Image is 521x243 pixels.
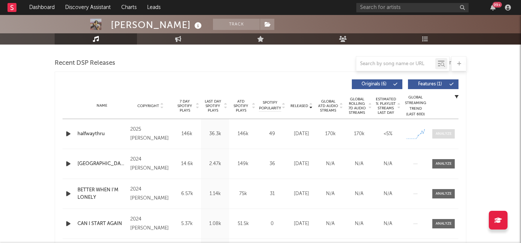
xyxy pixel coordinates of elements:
div: N/A [318,190,343,198]
div: 31 [259,190,285,198]
div: [DATE] [289,130,314,138]
span: Global ATD Audio Streams [318,99,338,113]
a: CAN I START AGAIN [77,220,127,228]
div: [DATE] [289,220,314,228]
button: Features(1) [408,79,458,89]
span: ATD Spotify Plays [231,99,251,113]
div: <5% [375,130,400,138]
div: N/A [375,190,400,198]
div: 146k [175,130,199,138]
div: 2024 [PERSON_NAME] [130,155,171,173]
div: Global Streaming Trend (Last 60D) [404,95,427,117]
div: [DATE] [289,190,314,198]
div: 2024 [PERSON_NAME] [130,185,171,203]
div: N/A [375,220,400,228]
a: halfwaythru [77,130,127,138]
div: 2025 [PERSON_NAME] [130,125,171,143]
button: Track [213,19,260,30]
div: 5.37k [175,220,199,228]
span: Estimated % Playlist Streams Last Day [375,97,396,115]
div: N/A [375,160,400,168]
button: Originals(6) [352,79,402,89]
a: [GEOGRAPHIC_DATA] [77,160,127,168]
div: 2.47k [203,160,227,168]
div: [PERSON_NAME] [111,19,204,31]
div: N/A [347,220,372,228]
div: 49 [259,130,285,138]
div: 170k [347,130,372,138]
div: 0 [259,220,285,228]
div: 149k [231,160,255,168]
span: Features ( 1 ) [413,82,447,86]
div: 99 + [493,2,502,7]
div: 36 [259,160,285,168]
div: 75k [231,190,255,198]
div: 36.3k [203,130,227,138]
div: N/A [318,220,343,228]
div: [DATE] [289,160,314,168]
span: Released [290,104,308,108]
span: Originals ( 6 ) [357,82,391,86]
input: Search by song name or URL [356,61,435,67]
span: 7 Day Spotify Plays [175,99,195,113]
div: Name [77,103,127,109]
a: BETTER WHEN I'M LONELY [77,186,127,201]
span: Global Rolling 7D Audio Streams [347,97,367,115]
div: 1.14k [203,190,227,198]
span: Last Day Spotify Plays [203,99,223,113]
div: 2024 [PERSON_NAME] [130,215,171,233]
div: 14.6k [175,160,199,168]
div: 51.5k [231,220,255,228]
div: 1.08k [203,220,227,228]
span: Spotify Popularity [259,100,281,111]
div: 6.57k [175,190,199,198]
div: N/A [318,160,343,168]
div: 146k [231,130,255,138]
div: N/A [347,190,372,198]
div: N/A [347,160,372,168]
div: 170k [318,130,343,138]
button: 99+ [490,4,496,10]
span: Copyright [137,104,159,108]
input: Search for artists [356,3,469,12]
